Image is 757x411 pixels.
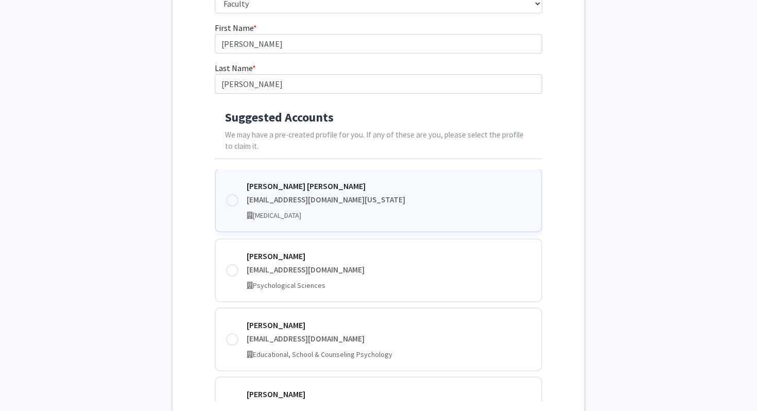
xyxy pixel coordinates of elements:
div: [PERSON_NAME] [247,250,531,262]
div: [EMAIL_ADDRESS][DOMAIN_NAME] [247,333,531,345]
span: Last Name [215,63,252,73]
div: [PERSON_NAME] [247,388,531,400]
div: [PERSON_NAME] [247,319,531,331]
span: Educational, School & Counseling Psychology [253,350,392,359]
span: [MEDICAL_DATA] [253,211,301,220]
iframe: Chat [8,365,44,403]
span: Psychological Sciences [253,281,325,290]
div: [EMAIL_ADDRESS][DOMAIN_NAME][US_STATE] [247,194,531,206]
span: First Name [215,23,253,33]
p: We may have a pre-created profile for you. If any of these are you, please select the profile to ... [225,129,532,153]
h4: Suggested Accounts [225,110,532,125]
div: [PERSON_NAME] [PERSON_NAME] [247,180,531,192]
div: [EMAIL_ADDRESS][DOMAIN_NAME] [247,264,531,276]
